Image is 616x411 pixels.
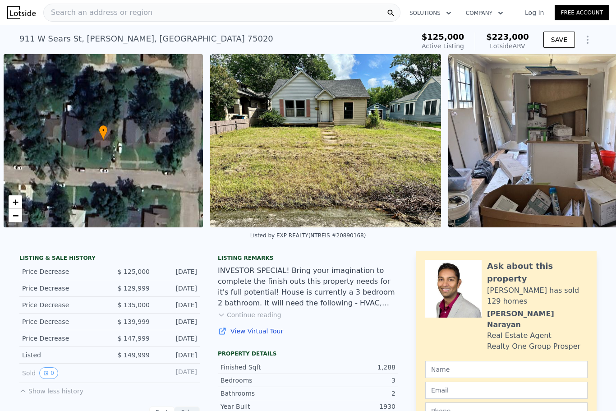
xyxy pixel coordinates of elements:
div: [DATE] [157,300,197,309]
div: Property details [218,350,398,357]
span: $ 147,999 [118,335,150,342]
div: LISTING & SALE HISTORY [19,254,200,263]
div: [PERSON_NAME] has sold 129 homes [487,285,588,307]
div: Finished Sqft [221,363,308,372]
div: [PERSON_NAME] Narayan [487,309,588,330]
button: Continue reading [218,310,281,319]
div: [DATE] [157,334,197,343]
img: Lotside [7,6,36,19]
button: View historical data [39,367,58,379]
span: $ 135,000 [118,301,150,309]
a: Free Account [555,5,609,20]
div: INVESTOR SPECIAL! Bring your imagination to complete the finish outs this property needs for it's... [218,265,398,309]
span: $223,000 [486,32,529,42]
img: Sale: 157966812 Parcel: 103028734 [210,54,441,227]
div: [DATE] [157,351,197,360]
div: Real Estate Agent [487,330,552,341]
div: Price Decrease [22,300,102,309]
div: Sold [22,367,102,379]
div: [DATE] [157,367,197,379]
div: 1930 [308,402,395,411]
span: $ 139,999 [118,318,150,325]
div: Price Decrease [22,317,102,326]
span: • [99,126,108,134]
div: 1,288 [308,363,395,372]
a: View Virtual Tour [218,327,398,336]
input: Name [425,361,588,378]
div: Realty One Group Prosper [487,341,580,352]
div: [DATE] [157,317,197,326]
span: Active Listing [422,42,464,50]
span: − [13,210,18,221]
button: Show Options [579,31,597,49]
div: Price Decrease [22,284,102,293]
div: Lotside ARV [486,42,529,51]
span: $ 125,000 [118,268,150,275]
div: Price Decrease [22,334,102,343]
div: Bedrooms [221,376,308,385]
div: 3 [308,376,395,385]
a: Zoom out [9,209,22,222]
input: Email [425,382,588,399]
button: Company [459,5,510,21]
div: Listed by EXP REALTY (NTREIS #20890168) [250,232,366,239]
span: Search an address or region [44,7,152,18]
div: Bathrooms [221,389,308,398]
div: [DATE] [157,284,197,293]
div: Year Built [221,402,308,411]
div: Price Decrease [22,267,102,276]
a: Log In [514,8,555,17]
span: $125,000 [422,32,464,42]
span: + [13,196,18,208]
div: Ask about this property [487,260,588,285]
div: 2 [308,389,395,398]
button: SAVE [543,32,575,48]
span: $ 129,999 [118,285,150,292]
div: Listed [22,351,102,360]
div: • [99,125,108,141]
span: $ 149,999 [118,351,150,359]
button: Show less history [19,383,83,396]
div: 911 W Sears St , [PERSON_NAME] , [GEOGRAPHIC_DATA] 75020 [19,32,273,45]
div: [DATE] [157,267,197,276]
button: Solutions [402,5,459,21]
div: Listing remarks [218,254,398,262]
a: Zoom in [9,195,22,209]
